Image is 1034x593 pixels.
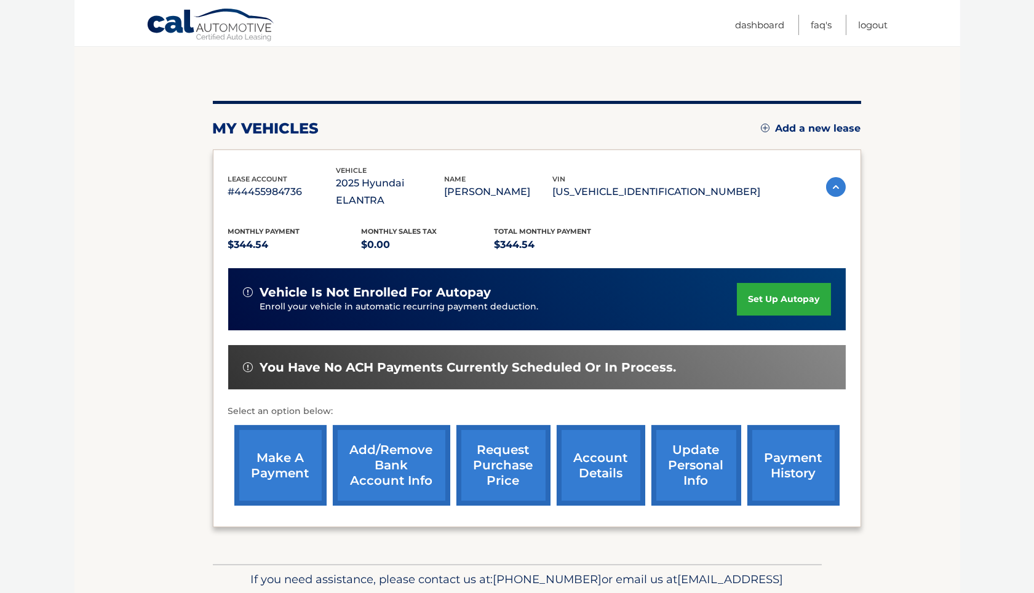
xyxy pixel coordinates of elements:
[747,425,840,506] a: payment history
[336,166,367,175] span: vehicle
[761,124,770,132] img: add.svg
[234,425,327,506] a: make a payment
[243,287,253,297] img: alert-white.svg
[361,227,437,236] span: Monthly sales Tax
[495,236,628,253] p: $344.54
[811,15,832,35] a: FAQ's
[761,122,861,135] a: Add a new lease
[228,236,362,253] p: $344.54
[553,183,761,201] p: [US_VEHICLE_IDENTIFICATION_NUMBER]
[146,8,276,44] a: Cal Automotive
[228,183,336,201] p: #44455984736
[737,283,830,316] a: set up autopay
[333,425,450,506] a: Add/Remove bank account info
[361,236,495,253] p: $0.00
[493,572,602,586] span: [PHONE_NUMBER]
[859,15,888,35] a: Logout
[445,183,553,201] p: [PERSON_NAME]
[260,300,738,314] p: Enroll your vehicle in automatic recurring payment deduction.
[228,227,300,236] span: Monthly Payment
[260,360,677,375] span: You have no ACH payments currently scheduled or in process.
[651,425,741,506] a: update personal info
[213,119,319,138] h2: my vehicles
[228,175,288,183] span: lease account
[557,425,645,506] a: account details
[495,227,592,236] span: Total Monthly Payment
[243,362,253,372] img: alert-white.svg
[456,425,551,506] a: request purchase price
[228,404,846,419] p: Select an option below:
[553,175,566,183] span: vin
[445,175,466,183] span: name
[336,175,445,209] p: 2025 Hyundai ELANTRA
[826,177,846,197] img: accordion-active.svg
[736,15,785,35] a: Dashboard
[260,285,491,300] span: vehicle is not enrolled for autopay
